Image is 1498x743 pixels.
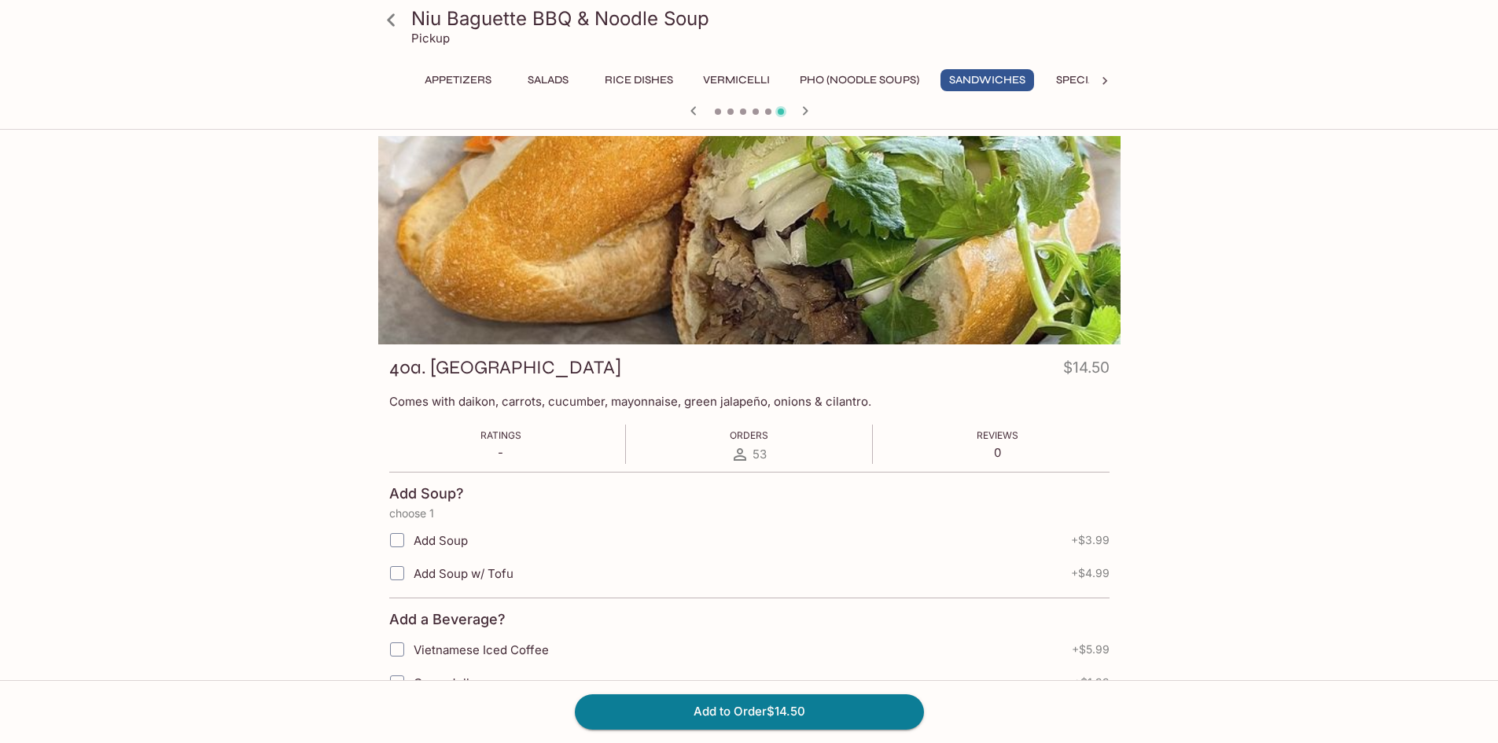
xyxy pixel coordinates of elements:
[730,429,768,441] span: Orders
[753,447,767,462] span: 53
[694,69,778,91] button: Vermicelli
[414,533,468,548] span: Add Soup
[1063,355,1110,386] h4: $14.50
[977,445,1018,460] p: 0
[389,394,1110,409] p: Comes with daikon, carrots, cucumber, mayonnaise, green jalapeño, onions & cilantro.
[513,69,583,91] button: Salads
[596,69,682,91] button: Rice Dishes
[1072,643,1110,656] span: + $5.99
[389,611,506,628] h4: Add a Beverage?
[414,642,549,657] span: Vietnamese Iced Coffee
[389,485,464,502] h4: Add Soup?
[480,445,521,460] p: -
[1047,69,1117,91] button: Specials
[389,355,621,380] h3: 40a. [GEOGRAPHIC_DATA]
[414,675,476,690] span: Grass Jelly
[389,507,1110,520] p: choose 1
[1071,534,1110,546] span: + $3.99
[940,69,1034,91] button: Sandwiches
[1071,567,1110,579] span: + $4.99
[791,69,928,91] button: Pho (Noodle Soups)
[378,136,1121,344] div: 40a. Brisket
[480,429,521,441] span: Ratings
[416,69,500,91] button: Appetizers
[411,31,450,46] p: Pickup
[575,694,924,729] button: Add to Order$14.50
[1073,676,1110,689] span: + $1.99
[977,429,1018,441] span: Reviews
[411,6,1114,31] h3: Niu Baguette BBQ & Noodle Soup
[414,566,513,581] span: Add Soup w/ Tofu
